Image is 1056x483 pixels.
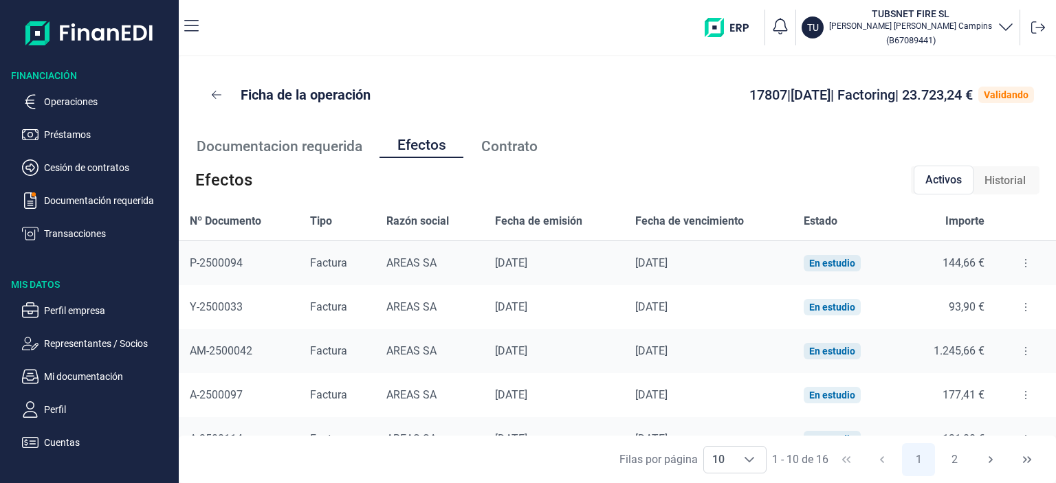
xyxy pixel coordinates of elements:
[733,447,766,473] div: Choose
[22,93,173,110] button: Operaciones
[386,388,473,402] div: AREAS SA
[495,300,614,314] div: [DATE]
[379,133,463,159] a: Efectos
[44,126,173,143] p: Préstamos
[22,192,173,209] button: Documentación requerida
[386,256,473,270] div: AREAS SA
[984,89,1028,100] div: Validando
[190,300,243,313] span: Y-2500033
[914,166,973,194] div: Activos
[772,454,828,465] span: 1 - 10 de 16
[635,213,744,229] span: Fecha de vencimiento
[386,300,473,314] div: AREAS SA
[310,388,347,401] span: Factura
[44,192,173,209] p: Documentación requerida
[809,346,855,357] div: En estudio
[635,256,781,270] div: [DATE]
[44,225,173,242] p: Transacciones
[22,126,173,143] button: Préstamos
[829,21,992,32] p: [PERSON_NAME] [PERSON_NAME] Campins
[190,256,243,269] span: P-2500094
[22,401,173,418] button: Perfil
[22,434,173,451] button: Cuentas
[397,138,446,153] span: Efectos
[190,388,243,401] span: A-2500097
[22,225,173,242] button: Transacciones
[190,213,261,229] span: Nº Documento
[44,159,173,176] p: Cesión de contratos
[829,7,992,21] h3: TUBSNET FIRE SL
[386,344,473,358] div: AREAS SA
[938,443,971,476] button: Page 2
[495,432,614,446] div: [DATE]
[619,451,698,468] div: Filas por página
[905,344,985,358] div: 1.245,66 €
[190,432,243,445] span: A-2500114
[984,172,1026,189] span: Historial
[809,302,855,313] div: En estudio
[197,139,362,154] span: Documentacion requerida
[945,213,984,229] span: Importe
[386,213,449,229] span: Razón social
[1011,443,1044,476] button: Last Page
[44,401,173,418] p: Perfil
[310,300,347,313] span: Factura
[22,302,173,319] button: Perfil empresa
[704,447,733,473] span: 10
[386,432,473,446] div: AREAS SA
[905,432,985,446] div: 121,00 €
[905,388,985,402] div: 177,41 €
[310,256,347,269] span: Factura
[802,7,1014,48] button: TUTUBSNET FIRE SL[PERSON_NAME] [PERSON_NAME] Campins(B67089441)
[705,18,759,37] img: erp
[195,169,252,191] span: Efectos
[22,159,173,176] button: Cesión de contratos
[925,172,962,188] span: Activos
[463,133,555,159] a: Contrato
[241,85,371,104] p: Ficha de la operación
[902,443,935,476] button: Page 1
[310,432,347,445] span: Factura
[25,11,154,55] img: Logo de aplicación
[44,335,173,352] p: Representantes / Socios
[866,443,899,476] button: Previous Page
[809,390,855,401] div: En estudio
[22,335,173,352] button: Representantes / Socios
[179,133,379,159] a: Documentacion requerida
[44,434,173,451] p: Cuentas
[905,300,985,314] div: 93,90 €
[495,344,614,358] div: [DATE]
[495,213,582,229] span: Fecha de emisión
[973,167,1037,194] div: Historial
[809,258,855,269] div: En estudio
[635,300,781,314] div: [DATE]
[44,302,173,319] p: Perfil empresa
[44,93,173,110] p: Operaciones
[974,443,1007,476] button: Next Page
[495,388,614,402] div: [DATE]
[310,344,347,357] span: Factura
[807,21,819,34] p: TU
[830,443,863,476] button: First Page
[804,213,837,229] span: Estado
[886,35,936,45] small: Copiar cif
[635,388,781,402] div: [DATE]
[22,368,173,385] button: Mi documentación
[749,87,973,103] span: 17807 | [DATE] | Factoring | 23.723,24 €
[905,256,985,270] div: 144,66 €
[44,368,173,385] p: Mi documentación
[495,256,614,270] div: [DATE]
[809,434,855,445] div: En estudio
[310,213,332,229] span: Tipo
[635,344,781,358] div: [DATE]
[481,139,538,154] span: Contrato
[190,344,252,357] span: AM-2500042
[635,432,781,446] div: [DATE]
